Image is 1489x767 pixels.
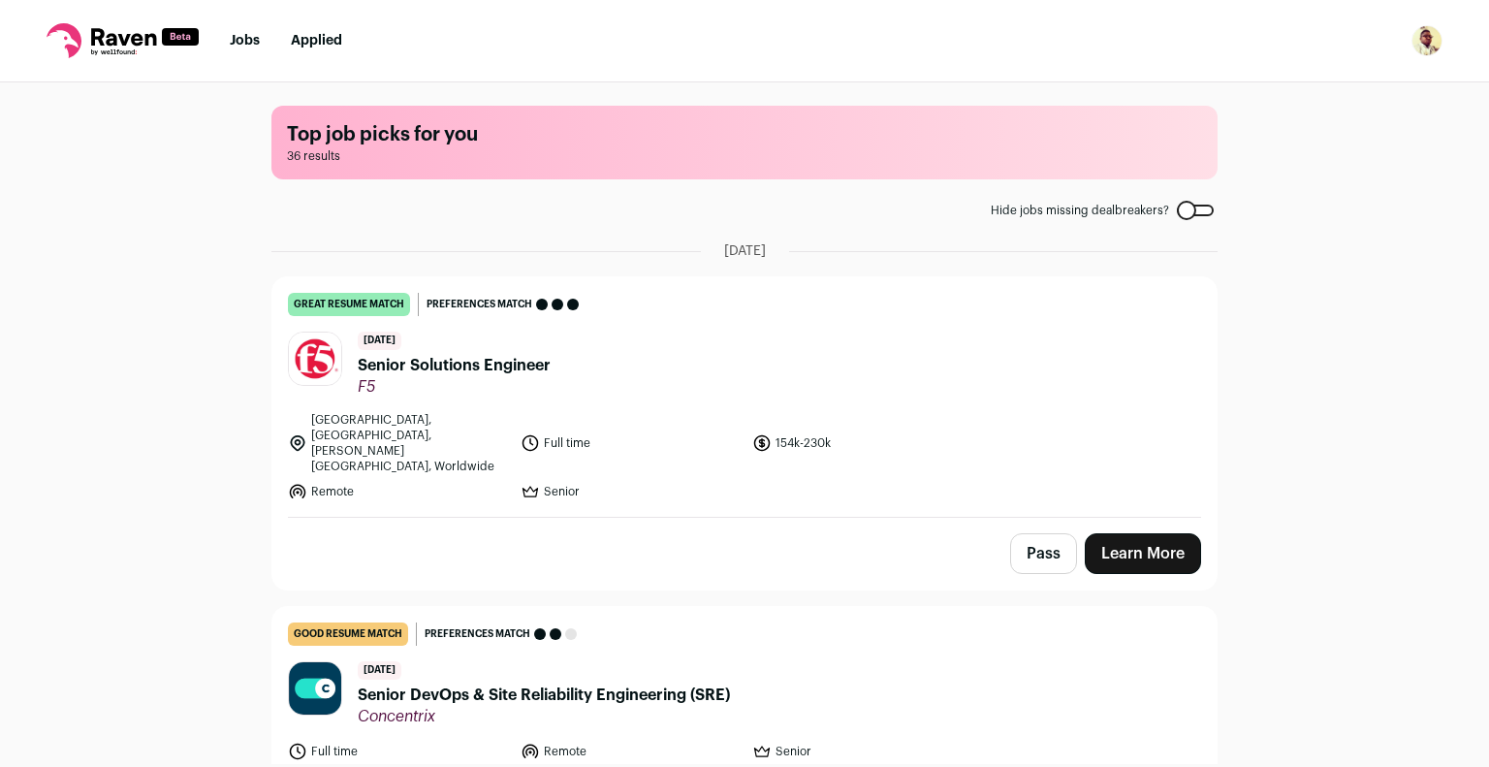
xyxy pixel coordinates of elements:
[358,354,551,377] span: Senior Solutions Engineer
[287,148,1202,164] span: 36 results
[291,34,342,48] a: Applied
[427,295,532,314] span: Preferences match
[288,482,509,501] li: Remote
[288,412,509,474] li: [GEOGRAPHIC_DATA], [GEOGRAPHIC_DATA], [PERSON_NAME][GEOGRAPHIC_DATA], Worldwide
[1010,533,1077,574] button: Pass
[358,684,730,707] span: Senior DevOps & Site Reliability Engineering (SRE)
[1085,533,1201,574] a: Learn More
[724,241,766,261] span: [DATE]
[289,333,341,385] img: bcabb2a3169be1dbe38bdbe7f3fa09b208b104b10e28fe214b0e7b1009601f2b.jpg
[288,742,509,761] li: Full time
[287,121,1202,148] h1: Top job picks for you
[272,277,1217,517] a: great resume match Preferences match [DATE] Senior Solutions Engineer F5 [GEOGRAPHIC_DATA], [GEOG...
[358,661,401,680] span: [DATE]
[521,482,742,501] li: Senior
[752,742,973,761] li: Senior
[1411,25,1442,56] img: 16050910-medium_jpg
[230,34,260,48] a: Jobs
[521,412,742,474] li: Full time
[1411,25,1442,56] button: Open dropdown
[521,742,742,761] li: Remote
[358,707,730,726] span: Concentrix
[289,662,341,715] img: 93fb62333516e1268de1741fb4abe4223a7b4d3aba9a63060594fee34e7a8873.jpg
[425,624,530,644] span: Preferences match
[288,623,408,646] div: good resume match
[991,203,1169,218] span: Hide jobs missing dealbreakers?
[358,377,551,397] span: F5
[288,293,410,316] div: great resume match
[752,412,973,474] li: 154k-230k
[358,332,401,350] span: [DATE]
